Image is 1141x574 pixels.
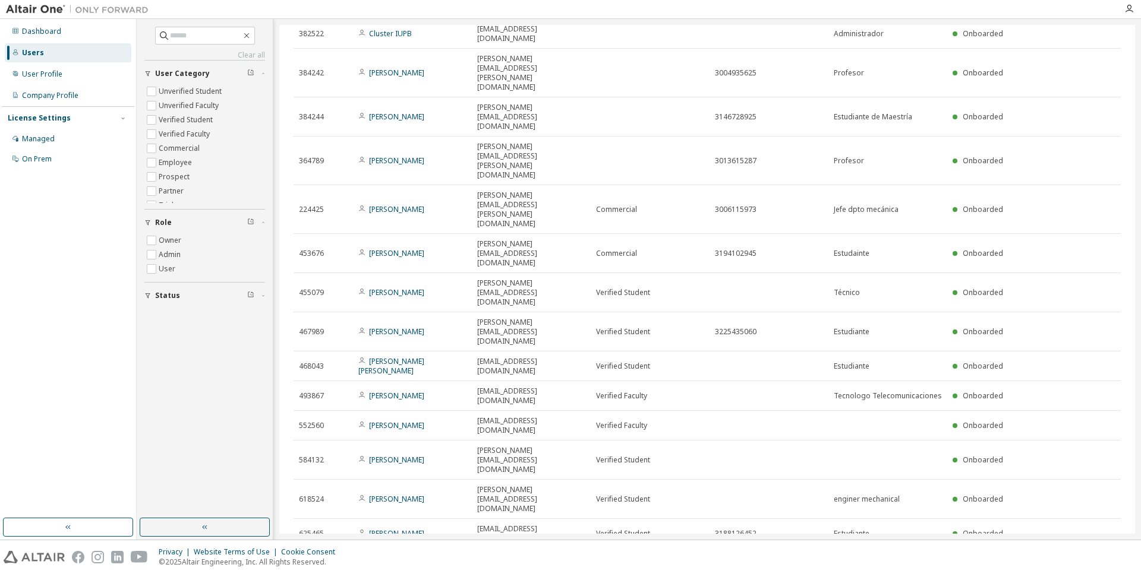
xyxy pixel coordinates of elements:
[299,361,324,371] span: 468043
[159,547,194,557] div: Privacy
[22,48,44,58] div: Users
[963,361,1003,371] span: Onboarded
[477,357,585,376] span: [EMAIL_ADDRESS][DOMAIN_NAME]
[144,50,265,60] a: Clear all
[963,494,1003,504] span: Onboarded
[369,156,424,166] a: [PERSON_NAME]
[299,494,324,504] span: 618524
[834,68,864,78] span: Profesor
[369,391,424,401] a: [PERSON_NAME]
[715,529,757,538] span: 3188126452
[477,278,585,307] span: [PERSON_NAME][EMAIL_ADDRESS][DOMAIN_NAME]
[715,205,757,214] span: 3006115973
[8,113,71,123] div: License Settings
[159,99,221,113] label: Unverified Faculty
[715,156,757,166] span: 3013615287
[22,91,78,100] div: Company Profile
[159,127,212,141] label: Verified Faculty
[963,287,1003,297] span: Onboarded
[963,68,1003,78] span: Onboarded
[963,455,1003,465] span: Onboarded
[834,288,860,297] span: Técnico
[299,249,324,258] span: 453676
[715,327,757,337] span: 3225435060
[477,103,585,131] span: [PERSON_NAME][EMAIL_ADDRESS][DOMAIN_NAME]
[144,61,265,87] button: User Category
[596,288,650,297] span: Verified Student
[834,494,900,504] span: enginer mechanical
[299,455,324,465] span: 584132
[299,421,324,430] span: 552560
[111,551,124,563] img: linkedin.svg
[159,557,342,567] p: © 2025 Altair Engineering, Inc. All Rights Reserved.
[299,529,324,538] span: 625465
[159,248,183,262] label: Admin
[834,361,869,371] span: Estudiante
[834,112,912,122] span: Estudiante de Maestría
[299,156,324,166] span: 364789
[22,27,61,36] div: Dashboard
[299,327,324,337] span: 467989
[194,547,281,557] div: Website Terms of Use
[834,529,869,538] span: Estudiante
[596,327,650,337] span: Verified Student
[477,54,585,92] span: [PERSON_NAME][EMAIL_ADDRESS][PERSON_NAME][DOMAIN_NAME]
[596,249,637,258] span: Commercial
[22,154,52,164] div: On Prem
[963,204,1003,214] span: Onboarded
[477,485,585,513] span: [PERSON_NAME][EMAIL_ADDRESS][DOMAIN_NAME]
[144,210,265,236] button: Role
[369,528,424,538] a: [PERSON_NAME]
[299,391,324,401] span: 493867
[369,494,424,504] a: [PERSON_NAME]
[369,326,424,337] a: [PERSON_NAME]
[155,69,210,78] span: User Category
[369,112,424,122] a: [PERSON_NAME]
[596,494,650,504] span: Verified Student
[596,529,650,538] span: Verified Student
[477,24,585,43] span: [EMAIL_ADDRESS][DOMAIN_NAME]
[715,112,757,122] span: 3146728925
[299,205,324,214] span: 224425
[299,288,324,297] span: 455079
[358,356,424,376] a: [PERSON_NAME] [PERSON_NAME]
[715,249,757,258] span: 3194102945
[963,391,1003,401] span: Onboarded
[834,327,869,337] span: Estudiante
[477,524,585,543] span: [EMAIL_ADDRESS][DOMAIN_NAME]
[144,283,265,309] button: Status
[159,198,176,213] label: Trial
[247,69,254,78] span: Clear filter
[159,233,184,248] label: Owner
[477,318,585,346] span: [PERSON_NAME][EMAIL_ADDRESS][DOMAIN_NAME]
[369,204,424,214] a: [PERSON_NAME]
[72,551,84,563] img: facebook.svg
[299,112,324,122] span: 384244
[477,446,585,474] span: [PERSON_NAME][EMAIL_ADDRESS][DOMAIN_NAME]
[159,170,192,184] label: Prospect
[477,386,585,405] span: [EMAIL_ADDRESS][DOMAIN_NAME]
[131,551,148,563] img: youtube.svg
[159,156,194,170] label: Employee
[477,239,585,268] span: [PERSON_NAME][EMAIL_ADDRESS][DOMAIN_NAME]
[596,421,647,430] span: Verified Faculty
[369,68,424,78] a: [PERSON_NAME]
[596,455,650,465] span: Verified Student
[155,291,180,300] span: Status
[369,28,412,39] a: Cluster IUPB
[963,112,1003,122] span: Onboarded
[281,547,342,557] div: Cookie Consent
[963,326,1003,337] span: Onboarded
[155,218,172,227] span: Role
[715,68,757,78] span: 3004935625
[4,551,65,563] img: altair_logo.svg
[159,184,186,198] label: Partner
[369,455,424,465] a: [PERSON_NAME]
[6,4,155,15] img: Altair One
[963,528,1003,538] span: Onboarded
[22,134,55,144] div: Managed
[834,249,869,258] span: Estudainte
[369,420,424,430] a: [PERSON_NAME]
[92,551,104,563] img: instagram.svg
[596,391,647,401] span: Verified Faculty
